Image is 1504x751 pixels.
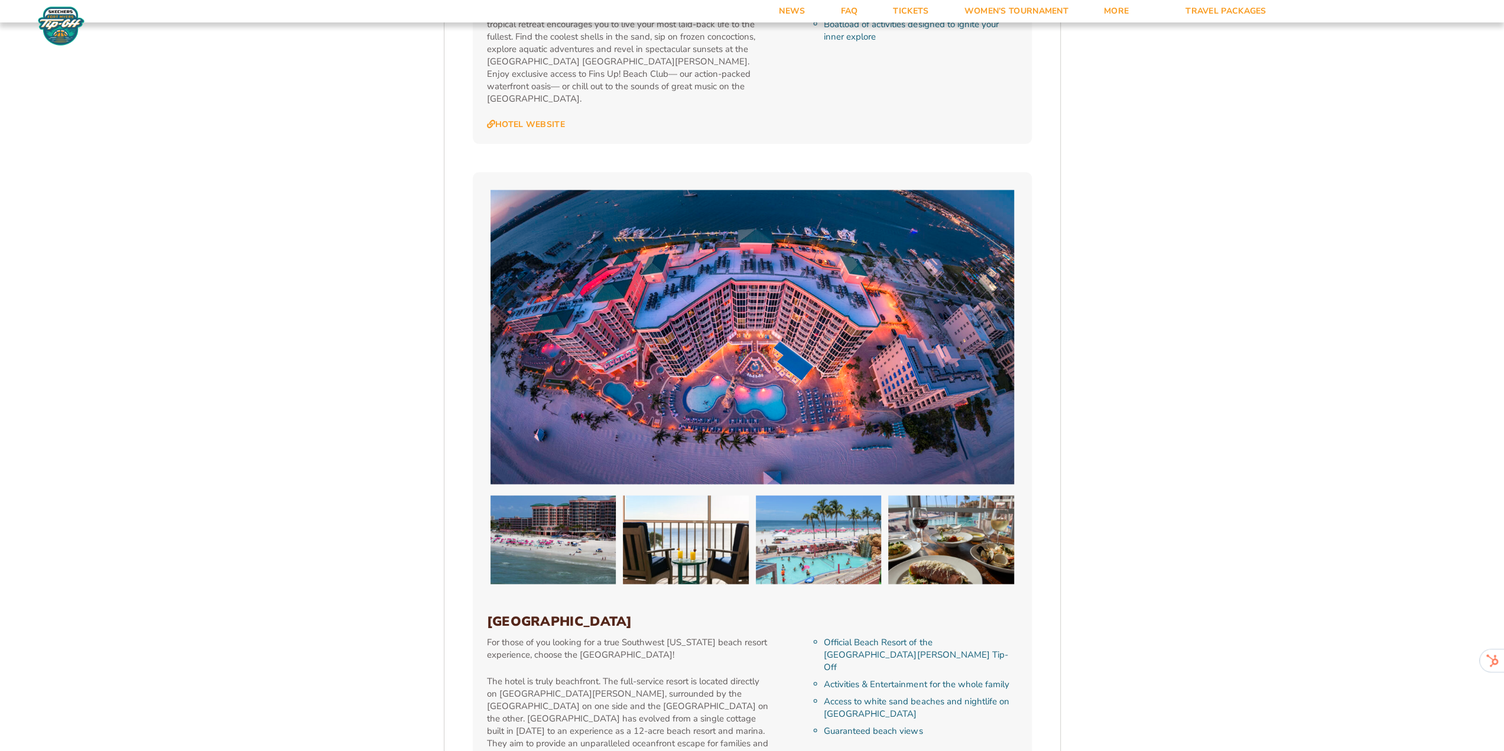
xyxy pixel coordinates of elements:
[824,695,1017,720] li: Access to white sand beaches and nightlife on [GEOGRAPHIC_DATA]
[487,119,565,130] a: Hotel Website
[824,18,1017,43] li: Boatload of activities designed to ignite your inner explore
[824,678,1017,691] li: Activities & Entertainment for the whole family
[487,636,770,661] p: For those of you looking for a true Southwest [US_STATE] beach resort experience, choose the [GEO...
[490,496,616,584] img: Pink Shell Beach Resort & Marina (BEACH 2025)
[35,6,87,46] img: Fort Myers Tip-Off
[888,496,1014,584] img: Pink Shell Beach Resort & Marina (BEACH 2025)
[487,614,1018,629] h3: [GEOGRAPHIC_DATA]
[623,496,749,584] img: Pink Shell Beach Resort & Marina (BEACH 2025)
[756,496,882,584] img: Pink Shell Beach Resort & Marina (BEACH 2025)
[824,636,1017,674] li: Official Beach Resort of the [GEOGRAPHIC_DATA][PERSON_NAME] Tip-Off
[824,725,1017,737] li: Guaranteed beach views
